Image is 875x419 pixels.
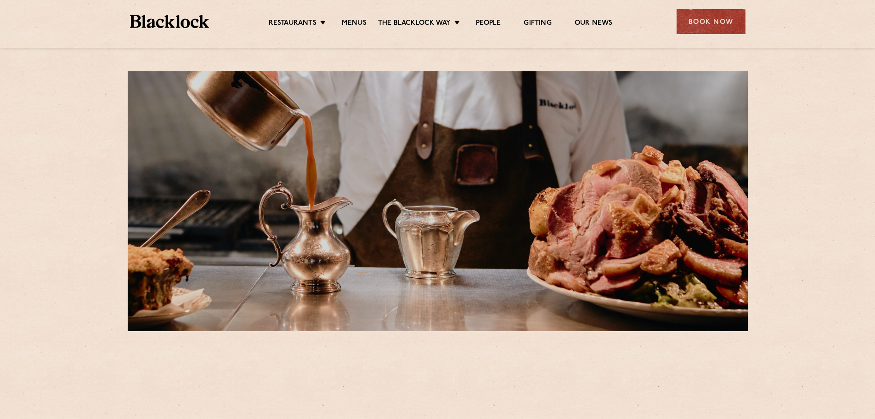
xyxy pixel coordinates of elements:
a: Gifting [524,19,551,29]
a: People [476,19,501,29]
div: Book Now [677,9,745,34]
a: The Blacklock Way [378,19,451,29]
a: Restaurants [269,19,316,29]
img: BL_Textured_Logo-footer-cropped.svg [130,15,209,28]
a: Menus [342,19,367,29]
a: Our News [575,19,613,29]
